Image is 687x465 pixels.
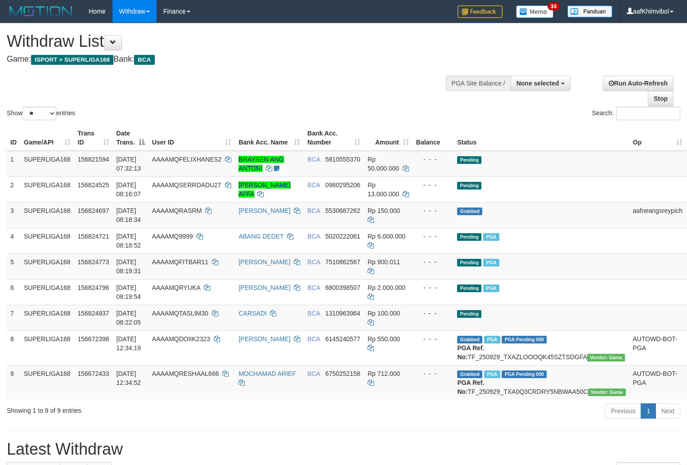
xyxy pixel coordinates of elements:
[7,279,20,305] td: 6
[457,233,481,241] span: Pending
[325,156,360,163] span: Copy 5810555370 to clipboard
[152,207,202,214] span: AAAAMQRASRM
[7,55,449,64] h4: Game: Bank:
[483,259,499,266] span: Marked by aafnonsreyleab
[20,253,74,279] td: SUPERLIGA168
[457,344,484,361] b: PGA Ref. No:
[307,233,320,240] span: BCA
[307,258,320,266] span: BCA
[7,440,680,458] h1: Latest Withdraw
[7,365,20,400] td: 9
[483,233,499,241] span: Marked by aafnonsreyleab
[416,283,450,292] div: - - -
[20,228,74,253] td: SUPERLIGA168
[307,284,320,291] span: BCA
[457,284,481,292] span: Pending
[7,5,75,18] img: MOTION_logo.png
[457,336,482,343] span: Grabbed
[7,202,20,228] td: 3
[20,125,74,151] th: Game/API: activate to sort column ascending
[325,310,360,317] span: Copy 1310963964 to clipboard
[307,310,320,317] span: BCA
[152,181,221,189] span: AAAAMQSERRDADU27
[117,181,141,198] span: [DATE] 08:16:07
[454,330,629,365] td: TF_250929_TXAZLOOOQK45SZTSDGFA
[7,330,20,365] td: 8
[78,284,109,291] span: 156824796
[113,125,148,151] th: Date Trans.: activate to sort column descending
[20,279,74,305] td: SUPERLIGA168
[368,370,400,377] span: Rp 712.000
[304,125,364,151] th: Bank Acc. Number: activate to sort column ascending
[548,2,560,10] span: 34
[502,370,547,378] span: PGA Pending
[484,336,500,343] span: Marked by aafsoycanthlai
[307,207,320,214] span: BCA
[117,370,141,386] span: [DATE] 12:34:52
[588,388,626,396] span: Vendor URL: https://trx31.1velocity.biz
[457,370,482,378] span: Grabbed
[325,258,360,266] span: Copy 7510862567 to clipboard
[325,335,360,343] span: Copy 6145240577 to clipboard
[238,233,283,240] a: ABANG DEDET
[7,402,279,415] div: Showing 1 to 9 of 9 entries
[20,202,74,228] td: SUPERLIGA168
[78,207,109,214] span: 156824697
[20,176,74,202] td: SUPERLIGA168
[78,258,109,266] span: 156824773
[416,155,450,164] div: - - -
[20,151,74,177] td: SUPERLIGA168
[368,207,400,214] span: Rp 150.000
[457,379,484,395] b: PGA Ref. No:
[629,125,687,151] th: Op: activate to sort column ascending
[117,258,141,275] span: [DATE] 08:19:31
[31,55,113,65] span: ISPORT > SUPERLIGA168
[325,207,360,214] span: Copy 5530687262 to clipboard
[238,258,290,266] a: [PERSON_NAME]
[457,156,481,164] span: Pending
[238,156,283,172] a: BRAYREN ANG ANTONI
[641,403,656,419] a: 1
[325,233,360,240] span: Copy 5020222061 to clipboard
[20,330,74,365] td: SUPERLIGA168
[238,370,296,377] a: MOCHAMAD ARIEF
[152,156,222,163] span: AAAAMQFELIXHANES2
[7,176,20,202] td: 2
[117,310,141,326] span: [DATE] 08:22:05
[454,365,629,400] td: TF_250929_TXA0Q3CRDRY5NBWAA50C
[416,257,450,266] div: - - -
[307,181,320,189] span: BCA
[78,335,109,343] span: 156672398
[629,330,687,365] td: AUTOWD-BOT-PGA
[117,207,141,223] span: [DATE] 08:18:34
[238,310,266,317] a: CARSADI
[117,284,141,300] span: [DATE] 08:19:54
[416,334,450,343] div: - - -
[307,335,320,343] span: BCA
[416,206,450,215] div: - - -
[656,403,680,419] a: Next
[368,156,399,172] span: Rp 50.000.000
[78,156,109,163] span: 156821594
[7,253,20,279] td: 5
[567,5,612,18] img: panduan.png
[7,305,20,330] td: 7
[592,107,680,120] label: Search:
[78,181,109,189] span: 156824525
[484,370,500,378] span: Marked by aafsoycanthlai
[368,233,405,240] span: Rp 6.000.000
[152,335,210,343] span: AAAAMQDOIIK2323
[516,80,559,87] span: None selected
[511,76,570,91] button: None selected
[7,125,20,151] th: ID
[20,365,74,400] td: SUPERLIGA168
[416,232,450,241] div: - - -
[446,76,511,91] div: PGA Site Balance /
[364,125,413,151] th: Amount: activate to sort column ascending
[238,284,290,291] a: [PERSON_NAME]
[603,76,674,91] a: Run Auto-Refresh
[648,91,674,106] a: Stop
[74,125,113,151] th: Trans ID: activate to sort column ascending
[368,258,400,266] span: Rp 900.011
[117,335,141,352] span: [DATE] 12:34:19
